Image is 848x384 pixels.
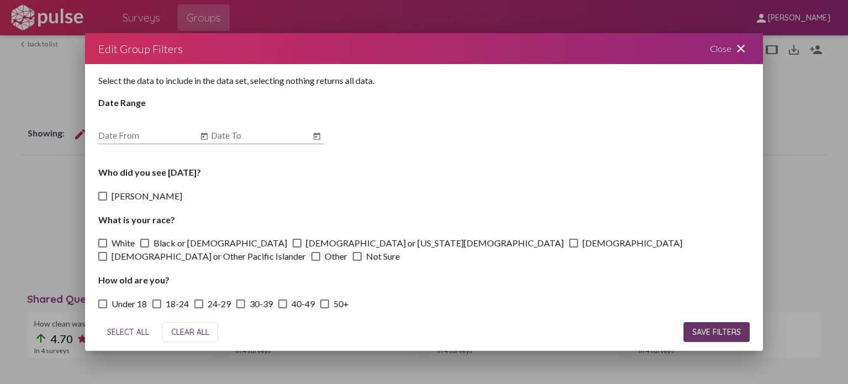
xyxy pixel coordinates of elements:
[112,250,306,263] span: [DEMOGRAPHIC_DATA] or Other Pacific Islander
[734,42,748,55] mat-icon: close
[153,236,287,250] span: Black or [DEMOGRAPHIC_DATA]
[697,33,763,64] div: Close
[166,297,189,311] span: 18-24
[98,75,374,86] span: Select the data to include in the data set, selecting nothing returns all data.
[98,214,750,225] h4: What is your race?
[582,236,682,250] span: [DEMOGRAPHIC_DATA]
[208,297,231,311] span: 24-29
[310,130,324,143] button: Open calendar
[366,250,400,263] span: Not Sure
[112,190,182,203] span: [PERSON_NAME]
[291,297,315,311] span: 40-49
[98,167,750,177] h4: Who did you see [DATE]?
[325,250,347,263] span: Other
[306,236,564,250] span: [DEMOGRAPHIC_DATA] or [US_STATE][DEMOGRAPHIC_DATA]
[692,327,741,337] span: SAVE FILTERS
[250,297,273,311] span: 30-39
[98,275,750,285] h4: How old are you?
[98,322,158,342] button: SELECT ALL
[112,297,147,311] span: Under 18
[98,40,183,57] div: Edit Group Filters
[683,322,750,342] button: SAVE FILTERS
[98,97,750,108] h4: Date Range
[171,327,209,337] span: CLEAR ALL
[333,297,349,311] span: 50+
[162,322,218,342] button: CLEAR ALL
[198,130,211,143] button: Open calendar
[112,236,135,250] span: White
[107,327,149,337] span: SELECT ALL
